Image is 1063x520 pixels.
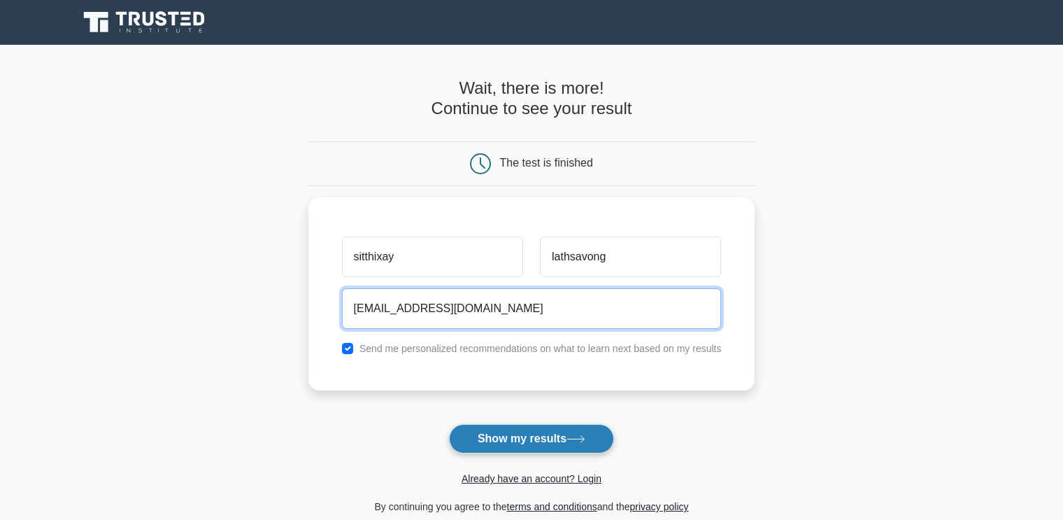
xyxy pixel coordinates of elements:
a: privacy policy [630,501,689,512]
input: Email [342,288,722,329]
div: By continuing you agree to the and the [300,498,764,515]
input: First name [342,237,523,277]
div: The test is finished [500,157,593,169]
a: terms and conditions [507,501,597,512]
button: Show my results [449,424,614,454]
label: Send me personalized recommendations on what to learn next based on my results [359,343,722,354]
h4: Wait, there is more! Continue to see your result [308,78,755,119]
a: Already have an account? Login [462,473,601,484]
input: Last name [540,237,721,277]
